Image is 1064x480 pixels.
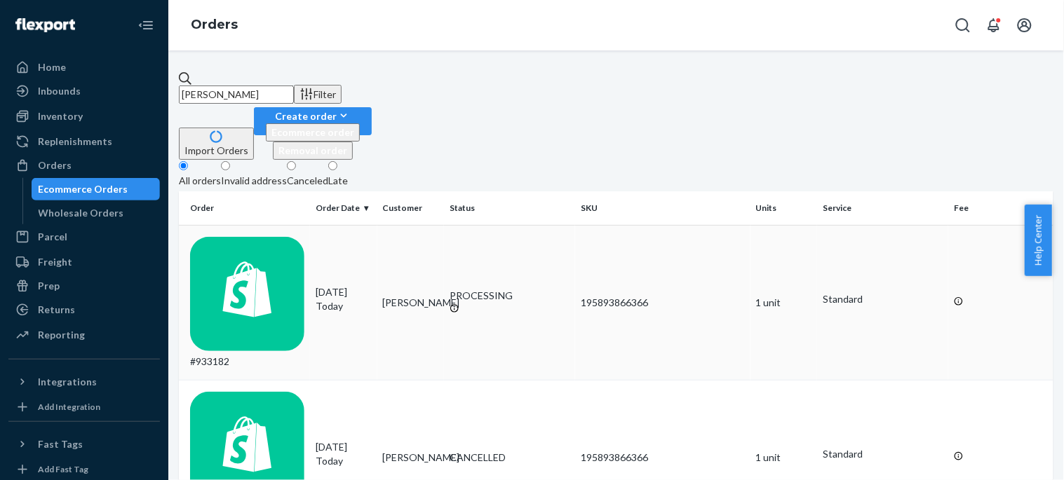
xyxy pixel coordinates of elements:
[179,128,254,160] button: Import Orders
[8,433,160,455] button: Fast Tags
[8,251,160,273] a: Freight
[328,174,348,188] div: Late
[39,182,128,196] div: Ecommerce Orders
[38,158,72,172] div: Orders
[294,85,342,104] button: Filter
[38,230,67,244] div: Parcel
[316,454,372,468] p: Today
[179,191,310,225] th: Order
[8,275,160,297] a: Prep
[450,289,570,303] div: PROCESSING
[980,11,1008,39] button: Open notifications
[38,401,100,413] div: Add Integration
[38,328,85,342] div: Reporting
[221,161,230,170] input: Invalid address
[750,191,818,225] th: Units
[310,191,377,225] th: Order Date
[191,17,238,32] a: Orders
[328,161,337,170] input: Late
[38,109,83,123] div: Inventory
[266,109,360,123] div: Create order
[1025,205,1052,276] button: Help Center
[8,299,160,321] a: Returns
[8,371,160,393] button: Integrations
[316,285,372,313] div: [DATE]
[948,191,1053,225] th: Fee
[180,5,249,46] ol: breadcrumbs
[316,299,372,313] p: Today
[15,18,75,32] img: Flexport logo
[8,56,160,78] a: Home
[38,279,60,293] div: Prep
[32,178,161,200] a: Ecommerce Orders
[190,237,304,369] div: #933182
[38,437,83,451] div: Fast Tags
[8,461,160,478] a: Add Fast Tag
[32,202,161,224] a: Wholesale Orders
[221,174,287,188] div: Invalid address
[8,80,160,102] a: Inbounds
[575,191,750,225] th: SKU
[38,375,97,389] div: Integrations
[444,191,575,225] th: Status
[949,11,977,39] button: Open Search Box
[581,296,744,310] div: 195893866366
[299,87,336,102] div: Filter
[39,206,124,220] div: Wholesale Orders
[450,451,570,465] div: CANCELLED
[132,11,160,39] button: Close Navigation
[254,107,372,135] button: Create orderEcommerce orderRemoval order
[8,324,160,346] a: Reporting
[581,451,744,465] div: 195893866366
[38,135,112,149] div: Replenishments
[8,105,160,128] a: Inventory
[38,60,66,74] div: Home
[38,303,75,317] div: Returns
[8,130,160,153] a: Replenishments
[8,399,160,416] a: Add Integration
[383,202,439,214] div: Customer
[1011,11,1039,39] button: Open account menu
[823,292,943,306] p: Standard
[8,154,160,177] a: Orders
[316,440,372,468] div: [DATE]
[179,174,221,188] div: All orders
[38,255,72,269] div: Freight
[817,191,948,225] th: Service
[278,144,347,156] span: Removal order
[179,85,294,104] input: Search orders
[273,142,353,160] button: Removal order
[8,226,160,248] a: Parcel
[179,161,188,170] input: All orders
[38,84,81,98] div: Inbounds
[38,463,88,475] div: Add Fast Tag
[823,447,943,461] p: Standard
[271,126,354,138] span: Ecommerce order
[377,225,445,380] td: [PERSON_NAME]
[287,174,328,188] div: Canceled
[750,225,818,380] td: 1 unit
[287,161,296,170] input: Canceled
[266,123,360,142] button: Ecommerce order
